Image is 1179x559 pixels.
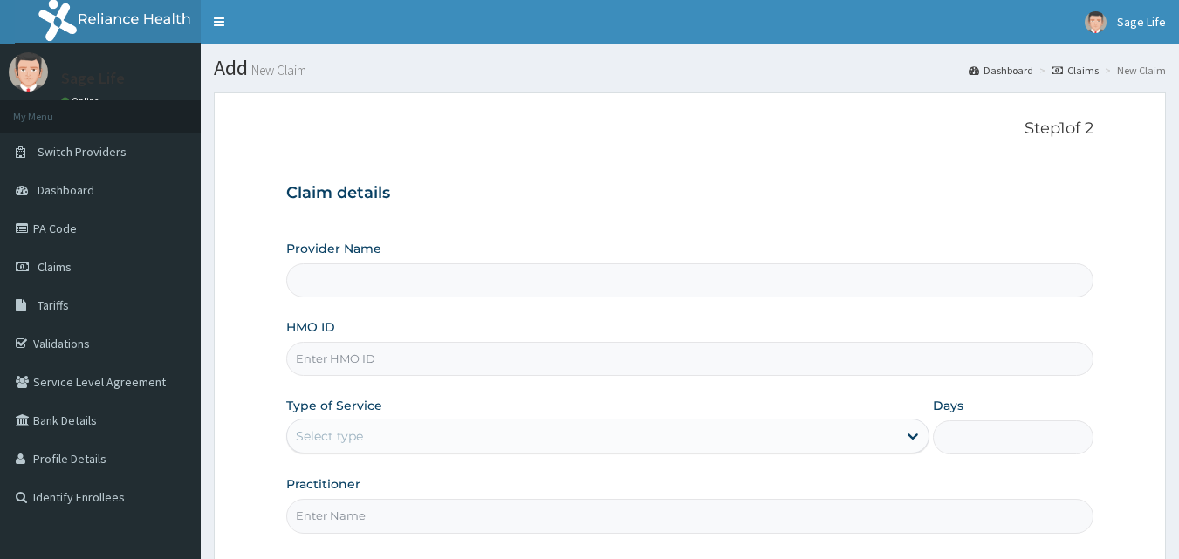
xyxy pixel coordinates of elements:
[933,397,963,414] label: Days
[286,499,1094,533] input: Enter Name
[296,427,363,445] div: Select type
[286,342,1094,376] input: Enter HMO ID
[61,95,103,107] a: Online
[38,297,69,313] span: Tariffs
[1100,63,1166,78] li: New Claim
[1085,11,1107,33] img: User Image
[9,52,48,92] img: User Image
[286,318,335,336] label: HMO ID
[38,144,127,160] span: Switch Providers
[214,57,1166,79] h1: Add
[1052,63,1099,78] a: Claims
[286,397,382,414] label: Type of Service
[38,182,94,198] span: Dashboard
[286,240,381,257] label: Provider Name
[286,119,1094,139] p: Step 1 of 2
[61,71,125,86] p: Sage Life
[38,259,72,275] span: Claims
[286,475,360,493] label: Practitioner
[1117,14,1166,30] span: Sage Life
[286,184,1094,203] h3: Claim details
[248,64,306,77] small: New Claim
[969,63,1033,78] a: Dashboard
